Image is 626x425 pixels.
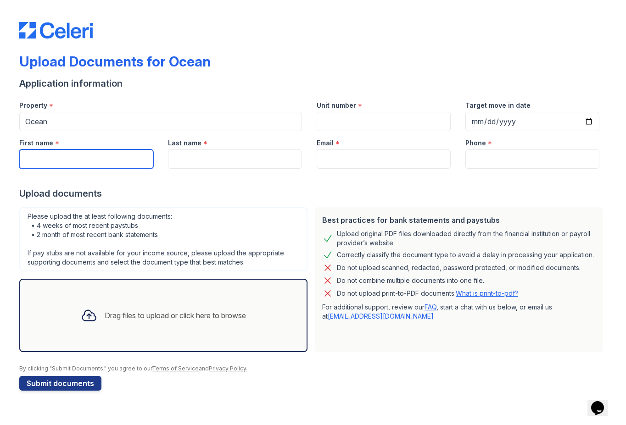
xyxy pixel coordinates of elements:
[105,310,246,321] div: Drag files to upload or click here to browse
[209,365,247,372] a: Privacy Policy.
[337,249,594,260] div: Correctly classify the document type to avoid a delay in processing your application.
[337,275,484,286] div: Do not combine multiple documents into one file.
[19,77,607,90] div: Application information
[425,303,436,311] a: FAQ
[322,215,596,226] div: Best practices for bank statements and paystubs
[168,138,201,148] label: Last name
[337,229,596,248] div: Upload original PDF files downloaded directly from the financial institution or payroll provider’...
[465,138,486,148] label: Phone
[19,101,47,110] label: Property
[337,289,518,298] p: Do not upload print-to-PDF documents.
[322,303,596,321] p: For additional support, review our , start a chat with us below, or email us at
[19,207,307,271] div: Please upload the at least following documents: • 4 weeks of most recent paystubs • 2 month of mo...
[337,262,581,273] div: Do not upload scanned, redacted, password protected, or modified documents.
[328,312,434,320] a: [EMAIL_ADDRESS][DOMAIN_NAME]
[19,138,53,148] label: First name
[19,365,607,372] div: By clicking "Submit Documents," you agree to our and
[317,138,334,148] label: Email
[456,289,518,297] a: What is print-to-pdf?
[587,388,617,416] iframe: chat widget
[152,365,199,372] a: Terms of Service
[19,376,101,391] button: Submit documents
[317,101,356,110] label: Unit number
[19,187,607,200] div: Upload documents
[19,22,93,39] img: CE_Logo_Blue-a8612792a0a2168367f1c8372b55b34899dd931a85d93a1a3d3e32e68fde9ad4.png
[465,101,531,110] label: Target move in date
[19,53,211,70] div: Upload Documents for Ocean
